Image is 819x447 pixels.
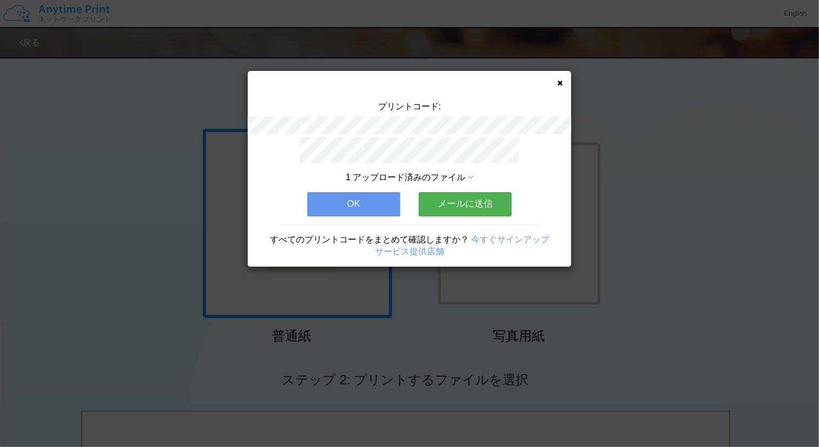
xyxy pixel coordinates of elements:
[471,235,549,244] a: 今すぐサインアップ
[375,247,444,256] a: サービス提供店舗
[270,235,469,244] span: すべてのプリントコードをまとめて確認しますか？
[378,102,441,111] span: プリントコード:
[307,192,400,216] button: OK
[346,173,465,182] span: 1 アップロード済みのファイル
[419,192,512,216] button: メールに送信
